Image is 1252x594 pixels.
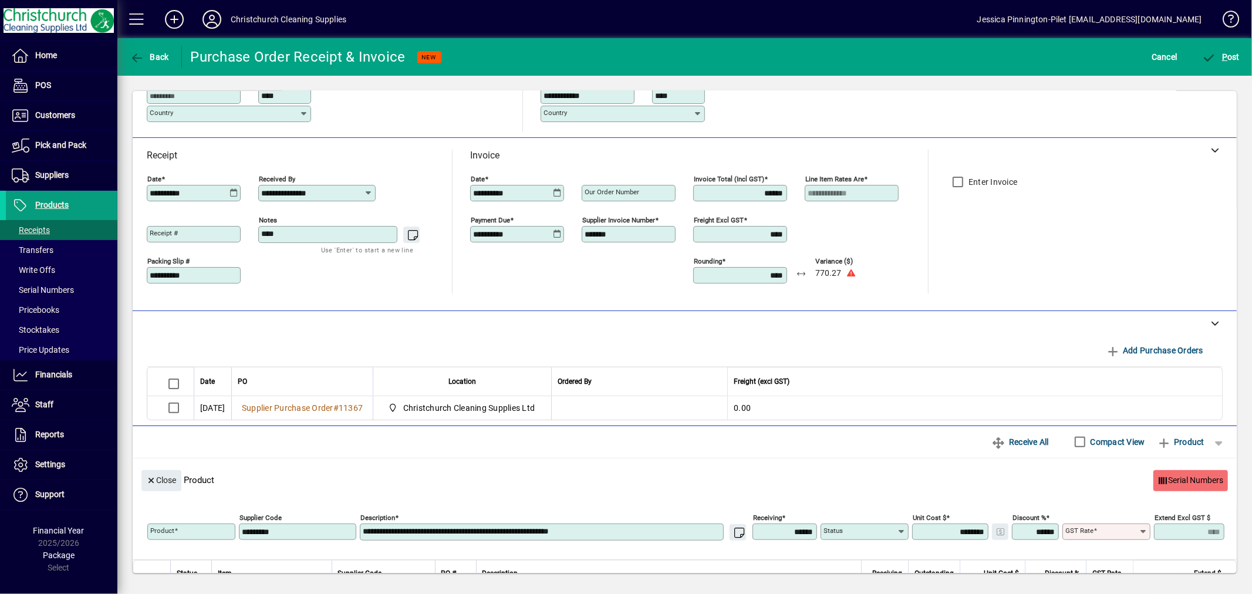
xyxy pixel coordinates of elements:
app-page-header-button: Close [139,475,184,485]
span: Status [177,567,197,580]
a: Customers [6,101,117,130]
mat-label: Unit Cost $ [913,514,946,522]
button: Close [141,470,181,491]
span: NEW [422,53,437,61]
mat-label: Notes [259,216,277,224]
button: Post [1199,46,1243,67]
mat-hint: Use 'Enter' to start a new line [321,243,413,256]
span: Staff [35,400,53,409]
a: Receipts [6,220,117,240]
app-page-header-button: Back [117,46,182,67]
a: Stocktakes [6,320,117,340]
span: Products [35,200,69,210]
mat-label: Receipt # [150,229,178,237]
a: Serial Numbers [6,280,117,300]
a: Financials [6,360,117,390]
span: Supplier Purchase Order [242,403,333,413]
a: Knowledge Base [1214,2,1237,41]
span: Back [130,52,169,62]
button: Receive All [987,431,1054,453]
button: Back [127,46,172,67]
span: Date [200,375,215,388]
mat-label: Date [147,175,161,183]
mat-label: Line item rates are [805,175,864,183]
mat-label: Extend excl GST $ [1155,514,1210,522]
span: Freight (excl GST) [734,375,789,388]
span: Write Offs [12,265,55,275]
label: Enter Invoice [966,176,1017,188]
span: Receiving [872,567,902,580]
a: Settings [6,450,117,480]
span: Customers [35,110,75,120]
mat-label: Payment due [471,216,510,224]
div: Ordered By [558,375,721,388]
span: Variance ($) [815,258,886,265]
span: Receive All [992,433,1049,451]
mat-label: Country [544,109,567,117]
mat-label: Rounding [694,257,722,265]
td: 0.00 [727,396,1222,420]
a: Reports [6,420,117,450]
a: Home [6,41,117,70]
button: Cancel [1149,46,1180,67]
span: Close [146,471,177,490]
span: Product [1157,433,1204,451]
span: Unit Cost $ [984,567,1019,580]
span: PO [238,375,247,388]
mat-label: GST rate [1065,526,1094,535]
span: Location [448,375,476,388]
mat-label: Description [360,514,395,522]
span: # [333,403,339,413]
a: Support [6,480,117,509]
span: POS [35,80,51,90]
mat-label: Receiving [753,514,782,522]
span: Ordered By [558,375,592,388]
span: PO # [441,567,457,580]
span: Pick and Pack [35,140,86,150]
span: Support [35,490,65,499]
mat-label: Supplier Code [239,514,282,522]
mat-label: Product [150,526,174,535]
div: Christchurch Cleaning Supplies [231,10,346,29]
a: Pick and Pack [6,131,117,160]
span: Settings [35,460,65,469]
button: Product [1151,431,1210,453]
mat-label: Our order number [585,188,639,196]
a: Pricebooks [6,300,117,320]
span: Home [35,50,57,60]
mat-label: Date [471,175,485,183]
span: Discount % [1045,567,1080,580]
span: Pricebooks [12,305,59,315]
span: Serial Numbers [1158,471,1224,490]
mat-label: Received by [259,175,295,183]
td: [DATE] [194,396,231,420]
a: POS [6,71,117,100]
button: Add [156,9,193,30]
span: Stocktakes [12,325,59,335]
span: Serial Numbers [12,285,74,295]
span: Christchurch Cleaning Supplies Ltd [385,401,539,415]
span: 11367 [339,403,363,413]
button: Profile [193,9,231,30]
div: PO [238,375,367,388]
span: Description [482,567,518,580]
span: Transfers [12,245,53,255]
div: Product [133,458,1237,494]
span: Outstanding [914,567,954,580]
mat-label: Packing Slip # [147,257,190,265]
mat-label: Invoice Total (incl GST) [694,175,764,183]
span: Reports [35,430,64,439]
span: Suppliers [35,170,69,180]
button: Serial Numbers [1153,470,1229,491]
div: Purchase Order Receipt & Invoice [191,48,406,66]
a: Price Updates [6,340,117,360]
span: Price Updates [12,345,69,355]
label: Compact View [1088,436,1145,448]
mat-label: Freight excl GST [694,216,744,224]
span: P [1222,52,1227,62]
div: Jessica Pinnington-Pilet [EMAIL_ADDRESS][DOMAIN_NAME] [977,10,1202,29]
span: Receipts [12,225,50,235]
span: Supplier Code [338,567,382,580]
div: Date [200,375,225,388]
a: Transfers [6,240,117,260]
